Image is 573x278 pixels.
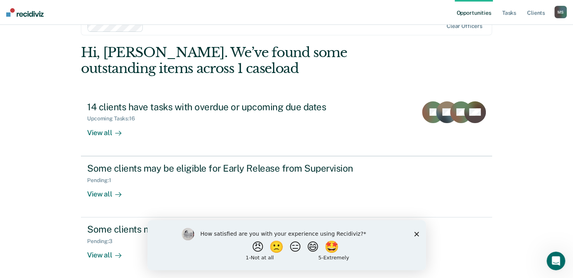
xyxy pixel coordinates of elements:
div: View all [87,122,131,137]
div: 14 clients have tasks with overdue or upcoming due dates [87,101,360,113]
iframe: Survey by Kim from Recidiviz [147,220,426,270]
a: 14 clients have tasks with overdue or upcoming due datesUpcoming Tasks:16View all [81,95,492,156]
div: Some clients may be eligible for Annual Report Status [87,224,360,235]
div: Pending : 1 [87,177,117,184]
div: Pending : 3 [87,238,119,245]
div: M S [554,6,567,18]
button: MS [554,6,567,18]
div: View all [87,183,131,198]
div: Clear officers [447,23,482,30]
div: Hi, [PERSON_NAME]. We’ve found some outstanding items across 1 caseload [81,45,410,76]
a: Some clients may be eligible for Early Release from SupervisionPending:1View all [81,156,492,217]
div: Some clients may be eligible for Early Release from Supervision [87,163,360,174]
img: Recidiviz [6,8,44,17]
div: Upcoming Tasks : 16 [87,115,141,122]
div: View all [87,245,131,260]
iframe: Intercom live chat [547,252,565,270]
